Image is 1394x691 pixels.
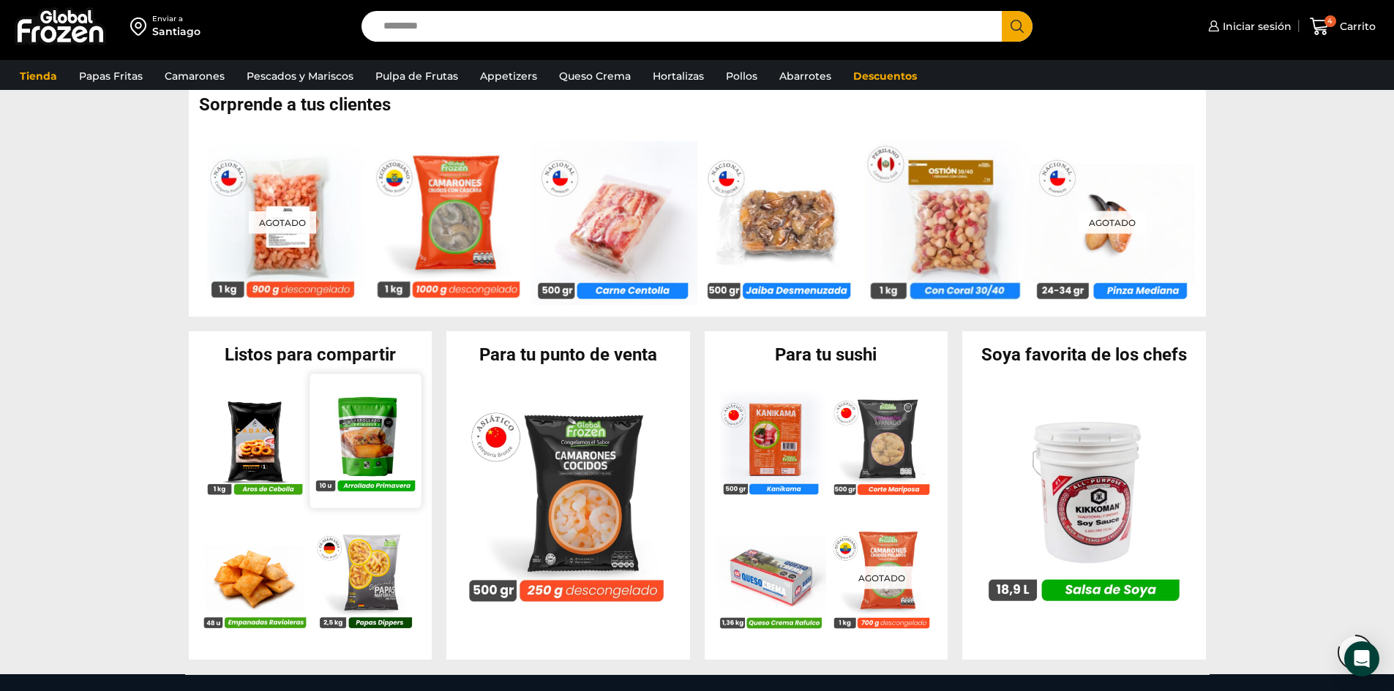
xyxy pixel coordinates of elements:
a: Pescados y Mariscos [239,62,361,90]
a: Queso Crema [552,62,638,90]
button: Search button [1002,11,1033,42]
h2: Soya favorita de los chefs [962,346,1206,363]
a: Iniciar sesión [1204,12,1292,41]
a: Abarrotes [772,62,839,90]
p: Agotado [249,211,316,234]
p: Agotado [847,567,915,589]
div: Santiago [152,24,201,39]
h2: Para tu sushi [705,346,948,363]
img: address-field-icon.svg [130,14,152,39]
a: Appetizers [473,62,544,90]
a: Pollos [719,62,765,90]
a: Papas Fritas [72,62,150,90]
a: 4 Carrito [1306,10,1379,44]
a: Hortalizas [645,62,711,90]
a: Camarones [157,62,232,90]
p: Agotado [1078,211,1145,234]
span: Carrito [1336,19,1376,34]
h2: Sorprende a tus clientes [199,96,1206,113]
a: Tienda [12,62,64,90]
div: Open Intercom Messenger [1344,641,1379,676]
a: Descuentos [846,62,924,90]
span: 4 [1324,15,1336,27]
span: Iniciar sesión [1219,19,1292,34]
h2: Para tu punto de venta [446,346,690,363]
h2: Listos para compartir [189,346,432,363]
div: Enviar a [152,14,201,24]
a: Pulpa de Frutas [368,62,465,90]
